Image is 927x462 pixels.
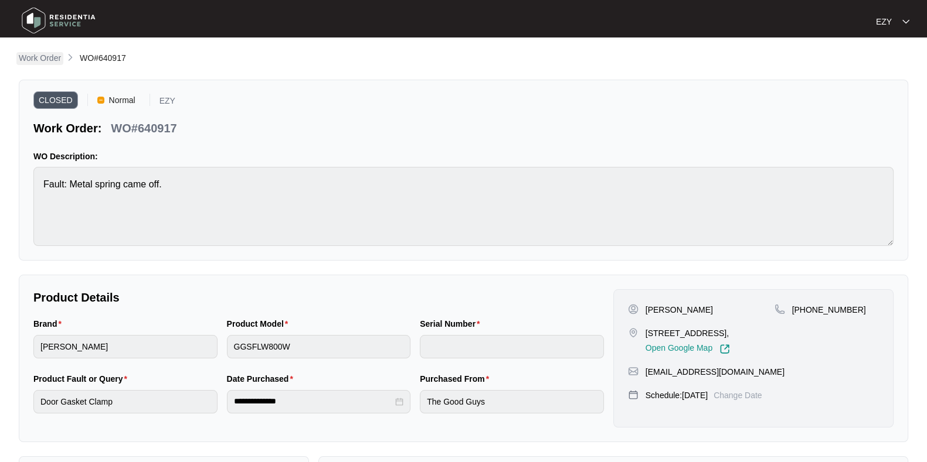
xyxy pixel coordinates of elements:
[33,150,894,162] p: WO Description:
[19,52,61,64] p: Work Order
[775,304,785,314] img: map-pin
[33,289,604,306] p: Product Details
[628,389,639,400] img: map-pin
[234,395,393,408] input: Date Purchased
[18,3,100,38] img: residentia service logo
[33,373,132,385] label: Product Fault or Query
[227,373,298,385] label: Date Purchased
[33,120,101,136] p: Work Order:
[628,327,639,338] img: map-pin
[33,167,894,246] textarea: Fault: Metal spring came off.
[902,19,909,25] img: dropdown arrow
[80,53,126,63] span: WO#640917
[646,327,730,339] p: [STREET_ADDRESS],
[628,366,639,377] img: map-pin
[33,91,78,109] span: CLOSED
[792,304,866,316] p: [PHONE_NUMBER]
[628,304,639,314] img: user-pin
[33,390,218,413] input: Product Fault or Query
[16,52,63,65] a: Work Order
[420,373,494,385] label: Purchased From
[104,91,140,109] span: Normal
[420,318,484,330] label: Serial Number
[66,53,75,62] img: chevron-right
[227,335,411,358] input: Product Model
[646,344,730,354] a: Open Google Map
[719,344,730,354] img: Link-External
[159,97,175,109] p: EZY
[97,97,104,104] img: Vercel Logo
[646,366,785,378] p: [EMAIL_ADDRESS][DOMAIN_NAME]
[646,389,708,401] p: Schedule: [DATE]
[111,120,176,136] p: WO#640917
[420,335,604,358] input: Serial Number
[420,390,604,413] input: Purchased From
[33,318,66,330] label: Brand
[876,16,892,28] p: EZY
[714,389,762,401] p: Change Date
[646,304,713,316] p: [PERSON_NAME]
[33,335,218,358] input: Brand
[227,318,293,330] label: Product Model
